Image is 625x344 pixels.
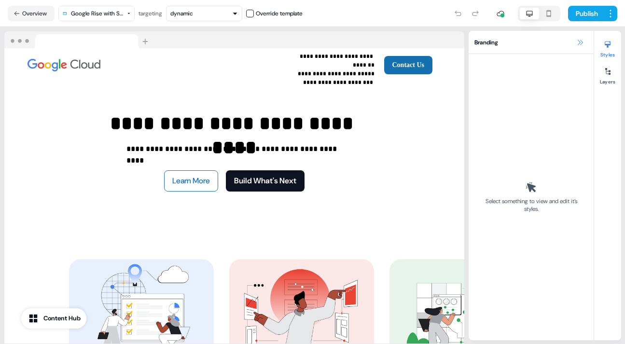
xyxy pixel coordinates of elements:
div: Content Hub [43,314,81,323]
div: targeting [139,9,162,18]
div: dynamic [170,9,193,18]
button: Content Hub [21,308,86,329]
button: Publish [568,6,604,21]
button: Build What's Next [226,170,305,192]
div: Override template [256,9,303,18]
button: Layers [594,64,621,85]
img: Browser topbar [4,31,153,49]
button: Contact Us [384,56,433,74]
button: Styles [594,37,621,58]
div: Google Rise with SAP on Google Cloud [71,9,124,18]
button: Overview [8,6,55,21]
div: Image [28,59,173,72]
div: Select something to view and edit it’s styles. [482,197,580,213]
button: dynamic [166,6,242,21]
button: Learn More [164,170,218,192]
div: Learn MoreBuild What's Next [164,170,305,192]
img: Image [28,59,100,72]
div: Branding [469,31,594,54]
